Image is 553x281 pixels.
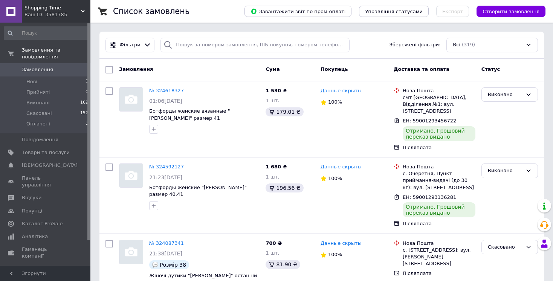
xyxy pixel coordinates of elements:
[403,170,475,191] div: с. Очеретня, Пункт приймання-видачі (до 30 кг): вул. [STREET_ADDRESS]
[403,126,475,141] div: Отримано. Грошовий переказ видано
[113,7,189,16] h1: Список замовлень
[22,149,70,156] span: Товари та послуги
[119,240,143,264] img: Фото товару
[86,121,88,127] span: 0
[462,42,475,47] span: (319)
[160,38,349,52] input: Пошук за номером замовлення, ПІБ покупця, номером телефону, Email, номером накладної
[328,176,342,181] span: 100%
[266,260,300,269] div: 81.90 ₴
[266,240,282,246] span: 700 ₴
[266,174,279,180] span: 1 шт.
[403,194,456,200] span: ЕН: 59001293136281
[266,164,287,170] span: 1 680 ₴
[149,164,184,170] a: № 324592127
[22,162,78,169] span: [DEMOGRAPHIC_DATA]
[160,262,186,268] span: Розмір 38
[149,88,184,93] a: № 324618327
[488,91,522,99] div: Виконано
[266,88,287,93] span: 1 530 ₴
[389,41,440,49] span: Збережені фільтри:
[403,202,475,217] div: Отримано. Грошовий переказ видано
[266,183,303,192] div: 196.56 ₴
[119,163,143,188] a: Фото товару
[149,250,182,257] span: 21:38[DATE]
[403,118,456,124] span: ЕН: 59001293456722
[403,247,475,267] div: с. [STREET_ADDRESS]: вул. [PERSON_NAME][STREET_ADDRESS]
[403,144,475,151] div: Післяплата
[266,107,303,116] div: 179.01 ₴
[469,8,545,14] a: Створити замовлення
[403,87,475,94] div: Нова Пошта
[321,240,362,247] a: Данные скрыты
[26,121,50,127] span: Оплачені
[22,233,48,240] span: Аналітика
[26,110,52,117] span: Скасовані
[481,66,500,72] span: Статус
[403,240,475,247] div: Нова Пошта
[24,11,90,18] div: Ваш ID: 3581785
[394,66,449,72] span: Доставка та оплата
[4,26,89,40] input: Пошук
[328,99,342,105] span: 100%
[152,262,158,268] img: :speech_balloon:
[244,6,351,17] button: Завантажити звіт по пром-оплаті
[80,99,88,106] span: 162
[365,9,423,14] span: Управління статусами
[266,250,279,256] span: 1 шт.
[119,88,143,111] img: Фото товару
[119,87,143,111] a: Фото товару
[149,98,182,104] span: 01:06[DATE]
[22,136,58,143] span: Повідомлення
[453,41,460,49] span: Всі
[321,66,348,72] span: Покупець
[119,66,153,72] span: Замовлення
[22,246,70,260] span: Гаманець компанії
[26,78,37,85] span: Нові
[321,87,362,95] a: Данные скрыты
[483,9,539,14] span: Створити замовлення
[149,185,247,197] a: Ботфорды женские "[PERSON_NAME]" размер 40,41
[403,270,475,277] div: Післяплата
[477,6,545,17] button: Створити замовлення
[22,175,70,188] span: Панель управління
[22,208,42,214] span: Покупці
[22,47,90,60] span: Замовлення та повідомлення
[22,194,41,201] span: Відгуки
[80,110,88,117] span: 157
[266,98,279,103] span: 1 шт.
[403,163,475,170] div: Нова Пошта
[24,5,81,11] span: Shopping Time
[119,164,143,187] img: Фото товару
[403,94,475,115] div: смт [GEOGRAPHIC_DATA], Відділення №1: вул. [STREET_ADDRESS]
[403,220,475,227] div: Післяплата
[22,66,53,73] span: Замовлення
[26,99,50,106] span: Виконані
[266,66,280,72] span: Cума
[149,108,230,121] a: Ботфорды женские вязанные "[PERSON_NAME]" размер 41
[120,41,141,49] span: Фільтри
[86,78,88,85] span: 0
[488,243,522,251] div: Скасовано
[328,252,342,257] span: 100%
[149,174,182,180] span: 21:23[DATE]
[251,8,345,15] span: Завантажити звіт по пром-оплаті
[488,167,522,175] div: Виконано
[86,89,88,96] span: 0
[26,89,50,96] span: Прийняті
[359,6,429,17] button: Управління статусами
[321,163,362,171] a: Данные скрыты
[22,220,63,227] span: Каталог ProSale
[149,240,184,246] a: № 324087341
